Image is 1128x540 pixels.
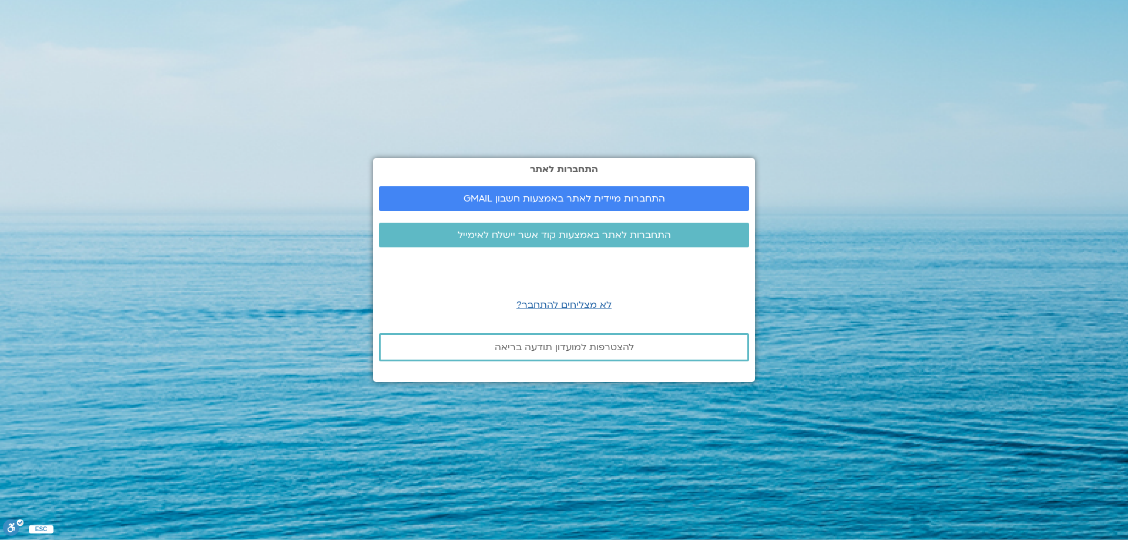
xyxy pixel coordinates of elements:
span: להצטרפות למועדון תודעה בריאה [495,342,634,353]
a: התחברות לאתר באמצעות קוד אשר יישלח לאימייל [379,223,749,247]
h2: התחברות לאתר [379,164,749,175]
a: להצטרפות למועדון תודעה בריאה [379,333,749,361]
a: התחברות מיידית לאתר באמצעות חשבון GMAIL [379,186,749,211]
a: לא מצליחים להתחבר? [516,298,612,311]
span: התחברות לאתר באמצעות קוד אשר יישלח לאימייל [458,230,671,240]
span: התחברות מיידית לאתר באמצעות חשבון GMAIL [464,193,665,204]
